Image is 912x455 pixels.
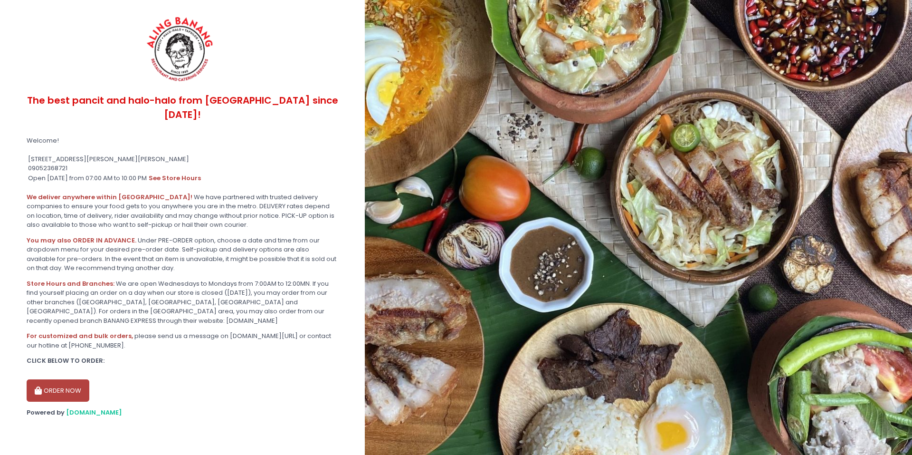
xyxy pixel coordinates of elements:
div: We are open Wednesdays to Mondays from 7:00AM to 12:00MN. If you find yourself placing an order o... [27,279,338,326]
div: 09052368721 [27,164,338,173]
b: Store Hours and Branches: [27,279,114,288]
div: The best pancit and halo-halo from [GEOGRAPHIC_DATA] since [DATE]! [27,86,338,130]
div: Open [DATE] from 07:00 AM to 10:00 PM [27,173,338,184]
div: We have partnered with trusted delivery companies to ensure your food gets to you anywhere you ar... [27,193,338,230]
div: [STREET_ADDRESS][PERSON_NAME][PERSON_NAME] [27,155,338,164]
div: Welcome! [27,136,338,145]
b: For customized and bulk orders, [27,331,133,340]
div: Powered by [27,408,338,417]
button: ORDER NOW [27,379,89,402]
img: ALING BANANG [141,14,220,86]
b: You may also ORDER IN ADVANCE. [27,236,136,245]
b: We deliver anywhere within [GEOGRAPHIC_DATA]! [27,193,192,202]
div: Under PRE-ORDER option, choose a date and time from our dropdown menu for your desired pre-order ... [27,236,338,273]
a: [DOMAIN_NAME] [66,408,122,417]
button: see store hours [148,173,201,184]
div: CLICK BELOW TO ORDER: [27,356,338,366]
div: please send us a message on [DOMAIN_NAME][URL] or contact our hotline at [PHONE_NUMBER]. [27,331,338,350]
